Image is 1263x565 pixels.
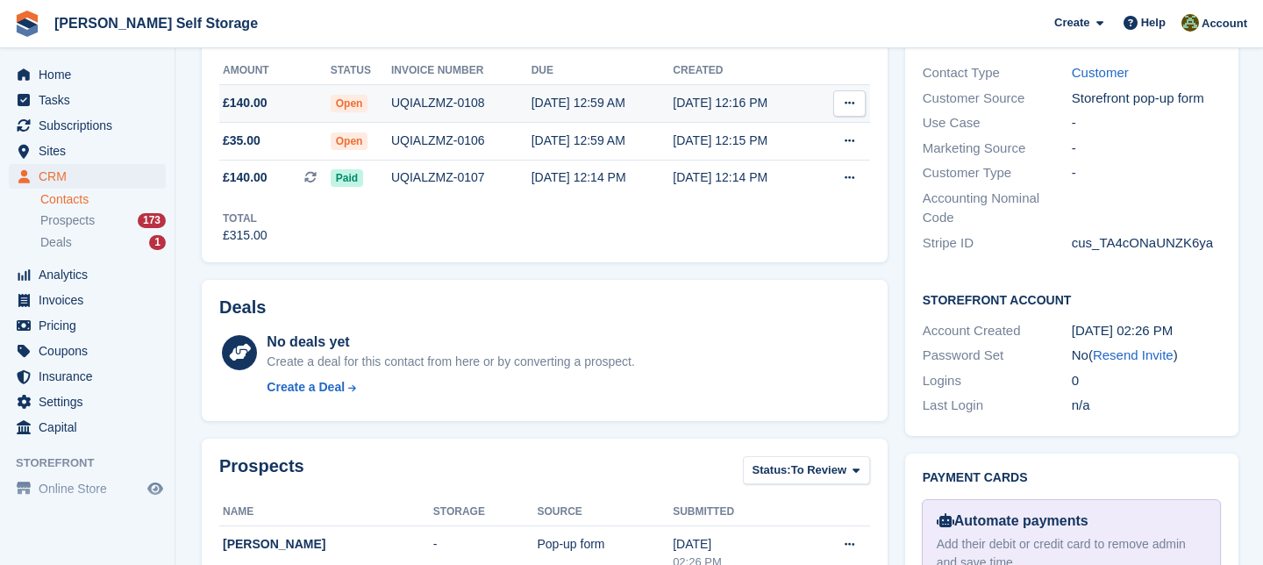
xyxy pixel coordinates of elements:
[219,498,433,526] th: Name
[1072,163,1221,183] div: -
[673,57,815,85] th: Created
[9,339,166,363] a: menu
[223,211,268,226] div: Total
[9,390,166,414] a: menu
[1072,65,1129,80] a: Customer
[39,390,144,414] span: Settings
[537,535,673,554] div: Pop-up form
[9,62,166,87] a: menu
[40,233,166,252] a: Deals 1
[537,498,673,526] th: Source
[1202,15,1247,32] span: Account
[331,95,368,112] span: Open
[40,191,166,208] a: Contacts
[391,132,532,150] div: UQIALZMZ-0106
[923,471,1221,485] h2: Payment cards
[39,139,144,163] span: Sites
[923,189,1072,228] div: Accounting Nominal Code
[923,233,1072,254] div: Stripe ID
[331,169,363,187] span: Paid
[791,461,846,479] span: To Review
[923,396,1072,416] div: Last Login
[1181,14,1199,32] img: Karl
[267,378,634,397] a: Create a Deal
[40,212,95,229] span: Prospects
[673,94,815,112] div: [DATE] 12:16 PM
[39,339,144,363] span: Coupons
[39,113,144,138] span: Subscriptions
[138,213,166,228] div: 173
[532,168,674,187] div: [DATE] 12:14 PM
[9,139,166,163] a: menu
[391,168,532,187] div: UQIALZMZ-0107
[267,378,345,397] div: Create a Deal
[331,57,391,85] th: Status
[1072,346,1221,366] div: No
[1072,371,1221,391] div: 0
[673,498,796,526] th: Submitted
[923,290,1221,308] h2: Storefront Account
[9,288,166,312] a: menu
[39,415,144,440] span: Capital
[223,132,260,150] span: £35.00
[14,11,40,37] img: stora-icon-8386f47178a22dfd0bd8f6a31ec36ba5ce8667c1dd55bd0f319d3a0aa187defe.svg
[267,353,634,371] div: Create a deal for this contact from here or by converting a prospect.
[923,163,1072,183] div: Customer Type
[923,139,1072,159] div: Marketing Source
[1088,347,1178,362] span: ( )
[923,113,1072,133] div: Use Case
[16,454,175,472] span: Storefront
[391,94,532,112] div: UQIALZMZ-0108
[9,364,166,389] a: menu
[39,476,144,501] span: Online Store
[9,313,166,338] a: menu
[223,535,433,554] div: [PERSON_NAME]
[673,168,815,187] div: [DATE] 12:14 PM
[673,535,796,554] div: [DATE]
[47,9,265,38] a: [PERSON_NAME] Self Storage
[532,57,674,85] th: Due
[9,113,166,138] a: menu
[39,62,144,87] span: Home
[40,211,166,230] a: Prospects 173
[1093,347,1174,362] a: Resend Invite
[39,288,144,312] span: Invoices
[1072,233,1221,254] div: cus_TA4cONaUNZK6ya
[1141,14,1166,32] span: Help
[219,57,331,85] th: Amount
[753,461,791,479] span: Status:
[923,321,1072,341] div: Account Created
[923,63,1072,83] div: Contact Type
[331,132,368,150] span: Open
[40,234,72,251] span: Deals
[937,511,1206,532] div: Automate payments
[9,88,166,112] a: menu
[9,164,166,189] a: menu
[219,297,266,318] h2: Deals
[1072,89,1221,109] div: Storefront pop-up form
[39,364,144,389] span: Insurance
[1072,139,1221,159] div: -
[223,168,268,187] span: £140.00
[223,226,268,245] div: £315.00
[145,478,166,499] a: Preview store
[1054,14,1089,32] span: Create
[223,94,268,112] span: £140.00
[267,332,634,353] div: No deals yet
[9,476,166,501] a: menu
[923,371,1072,391] div: Logins
[923,89,1072,109] div: Customer Source
[39,88,144,112] span: Tasks
[532,94,674,112] div: [DATE] 12:59 AM
[39,164,144,189] span: CRM
[219,456,304,489] h2: Prospects
[1072,321,1221,341] div: [DATE] 02:26 PM
[149,235,166,250] div: 1
[39,313,144,338] span: Pricing
[532,132,674,150] div: [DATE] 12:59 AM
[433,498,538,526] th: Storage
[1072,113,1221,133] div: -
[1072,396,1221,416] div: n/a
[9,262,166,287] a: menu
[39,262,144,287] span: Analytics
